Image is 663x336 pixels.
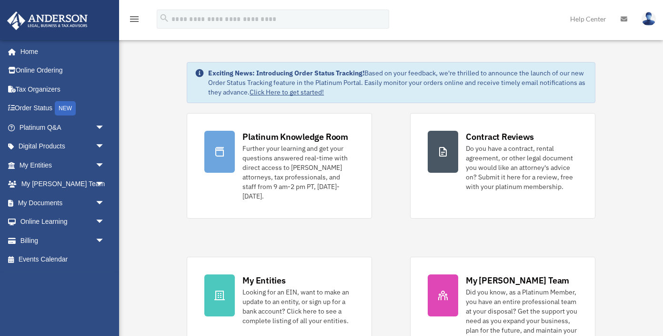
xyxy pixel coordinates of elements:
[95,118,114,137] span: arrow_drop_down
[242,144,354,201] div: Further your learning and get your questions answered real-time with direct access to [PERSON_NAM...
[242,274,285,286] div: My Entities
[55,101,76,115] div: NEW
[242,287,354,325] div: Looking for an EIN, want to make an update to an entity, or sign up for a bank account? Click her...
[129,13,140,25] i: menu
[208,69,364,77] strong: Exciting News: Introducing Order Status Tracking!
[7,175,119,194] a: My [PERSON_NAME] Teamarrow_drop_down
[642,12,656,26] img: User Pic
[208,68,587,97] div: Based on your feedback, we're thrilled to announce the launch of our new Order Status Tracking fe...
[95,193,114,213] span: arrow_drop_down
[95,175,114,194] span: arrow_drop_down
[7,212,119,231] a: Online Learningarrow_drop_down
[242,131,348,143] div: Platinum Knowledge Room
[7,156,119,175] a: My Entitiesarrow_drop_down
[159,13,170,23] i: search
[95,212,114,232] span: arrow_drop_down
[466,131,534,143] div: Contract Reviews
[7,193,119,212] a: My Documentsarrow_drop_down
[129,17,140,25] a: menu
[466,274,569,286] div: My [PERSON_NAME] Team
[95,156,114,175] span: arrow_drop_down
[7,80,119,99] a: Tax Organizers
[7,250,119,269] a: Events Calendar
[95,231,114,251] span: arrow_drop_down
[7,61,119,80] a: Online Ordering
[250,88,324,96] a: Click Here to get started!
[4,11,90,30] img: Anderson Advisors Platinum Portal
[466,144,578,191] div: Do you have a contract, rental agreement, or other legal document you would like an attorney's ad...
[7,118,119,137] a: Platinum Q&Aarrow_drop_down
[410,113,595,219] a: Contract Reviews Do you have a contract, rental agreement, or other legal document you would like...
[187,113,372,219] a: Platinum Knowledge Room Further your learning and get your questions answered real-time with dire...
[7,231,119,250] a: Billingarrow_drop_down
[7,99,119,118] a: Order StatusNEW
[7,137,119,156] a: Digital Productsarrow_drop_down
[7,42,114,61] a: Home
[95,137,114,157] span: arrow_drop_down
